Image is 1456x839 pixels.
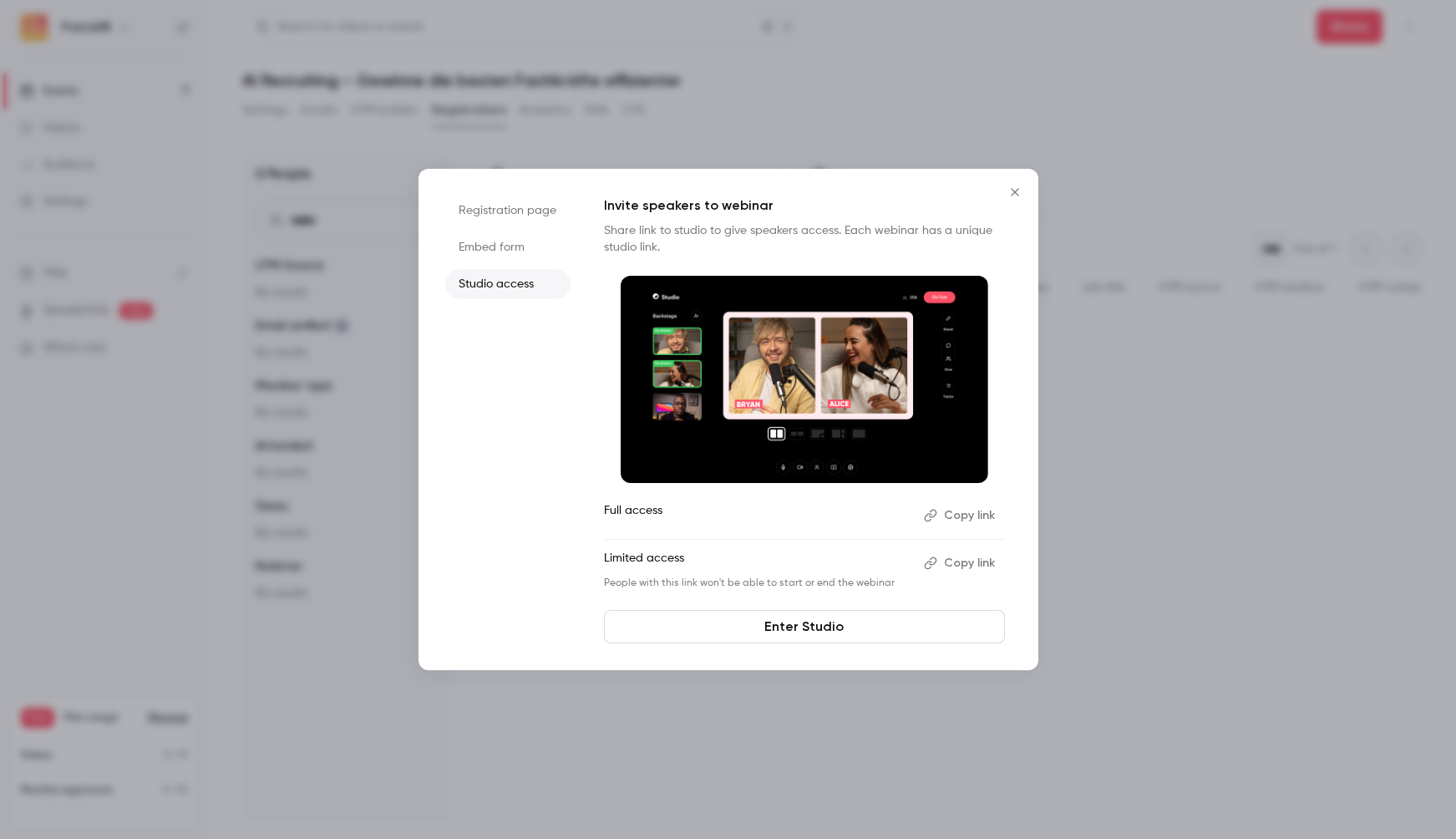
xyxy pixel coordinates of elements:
p: People with this link won't be able to start or end the webinar [604,577,911,590]
button: Copy link [917,550,1005,577]
button: Close [998,175,1032,209]
p: Limited access [604,550,911,577]
a: Enter Studio [604,610,1005,643]
button: Copy link [917,502,1005,529]
img: Invite speakers to webinar [621,276,988,483]
li: Embed form [445,232,571,262]
p: Invite speakers to webinar [604,196,1005,216]
p: Full access [604,502,911,529]
li: Studio access [445,269,571,299]
li: Registration page [445,196,571,226]
p: Share link to studio to give speakers access. Each webinar has a unique studio link. [604,222,1005,256]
